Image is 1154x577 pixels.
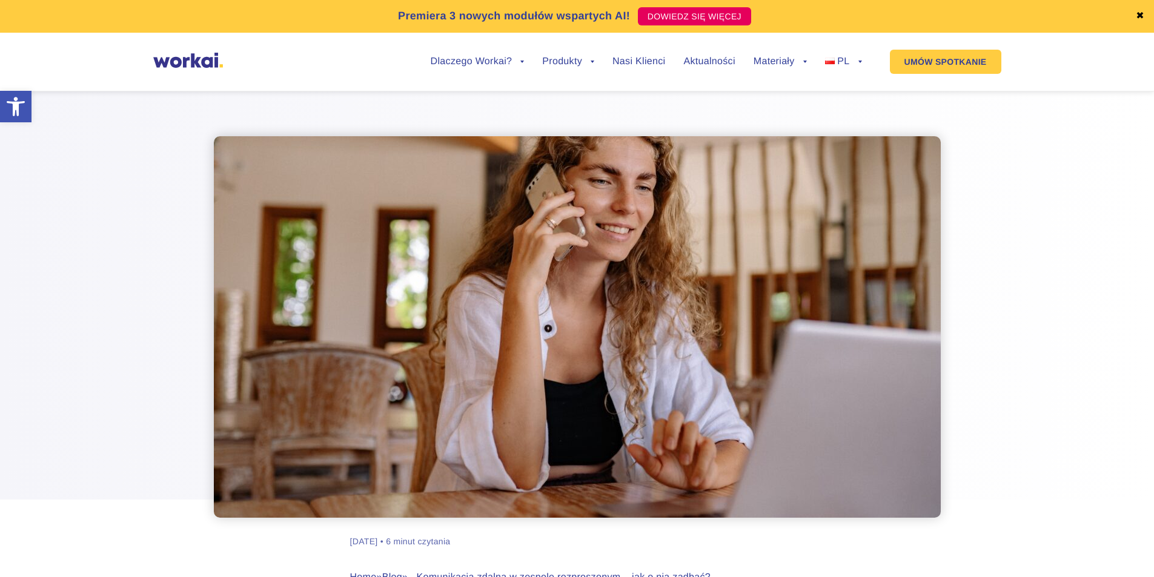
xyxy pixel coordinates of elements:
a: Produkty [542,57,594,67]
a: DOWIEDZ SIĘ WIĘCEJ [638,7,751,25]
a: Dlaczego Workai? [431,57,525,67]
p: Premiera 3 nowych modułów wspartych AI! [398,8,630,24]
div: [DATE] • 6 minut czytania [350,536,451,547]
a: Aktualności [683,57,735,67]
a: Materiały [754,57,807,67]
a: ✖ [1136,12,1144,21]
a: UMÓW SPOTKANIE [890,50,1001,74]
span: PL [837,56,849,67]
a: PL [825,57,862,67]
a: Nasi Klienci [612,57,665,67]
